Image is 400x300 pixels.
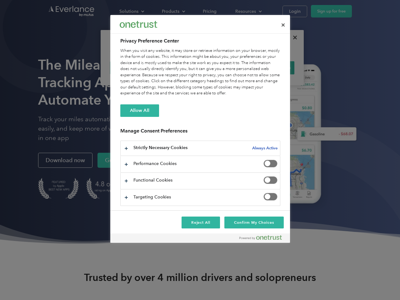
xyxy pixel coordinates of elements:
[182,217,220,228] button: Reject All
[120,18,157,31] div: Everlance
[276,18,290,32] button: Close
[120,128,280,137] h3: Manage Consent Preferences
[239,235,287,243] a: Powered by OneTrust Opens in a new Tab
[120,21,157,27] img: Everlance
[110,15,290,243] div: Preference center
[110,15,290,243] div: Privacy Preference Center
[120,37,280,45] h2: Privacy Preference Center
[224,217,283,228] button: Confirm My Choices
[239,235,282,240] img: Powered by OneTrust Opens in a new Tab
[120,48,280,97] div: When you visit any website, it may store or retrieve information on your browser, mostly in the f...
[120,104,159,117] button: Allow All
